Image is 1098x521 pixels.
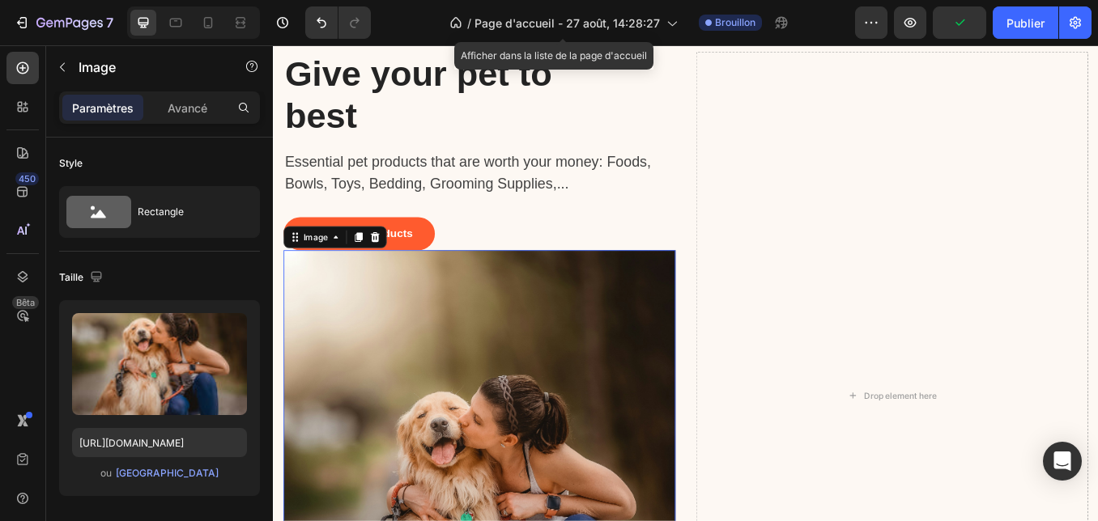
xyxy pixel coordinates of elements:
[106,15,113,31] font: 7
[168,101,207,115] font: Avancé
[6,6,121,39] button: 7
[100,467,112,479] font: ou
[715,16,755,28] font: Brouillon
[115,465,219,481] button: [GEOGRAPHIC_DATA]
[72,313,247,415] img: image d'aperçu
[1043,442,1082,481] div: Ouvrir Intercom Messenger
[59,157,83,169] font: Style
[475,16,660,30] font: Page d'accueil - 27 août, 14:28:27
[1006,16,1045,30] font: Publier
[696,406,781,419] div: Drop element here
[305,6,371,39] div: Annuler/Rétablir
[79,57,216,77] p: Image
[993,6,1058,39] button: Publier
[59,271,83,283] font: Taille
[116,467,219,479] font: [GEOGRAPHIC_DATA]
[19,173,36,184] font: 450
[138,205,184,218] font: Rectangle
[72,428,247,457] input: https://example.com/image.jpg
[467,16,471,30] font: /
[16,297,35,308] font: Bêta
[72,101,134,115] font: Paramètres
[273,45,1098,521] iframe: Zone de conception
[79,59,116,75] font: Image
